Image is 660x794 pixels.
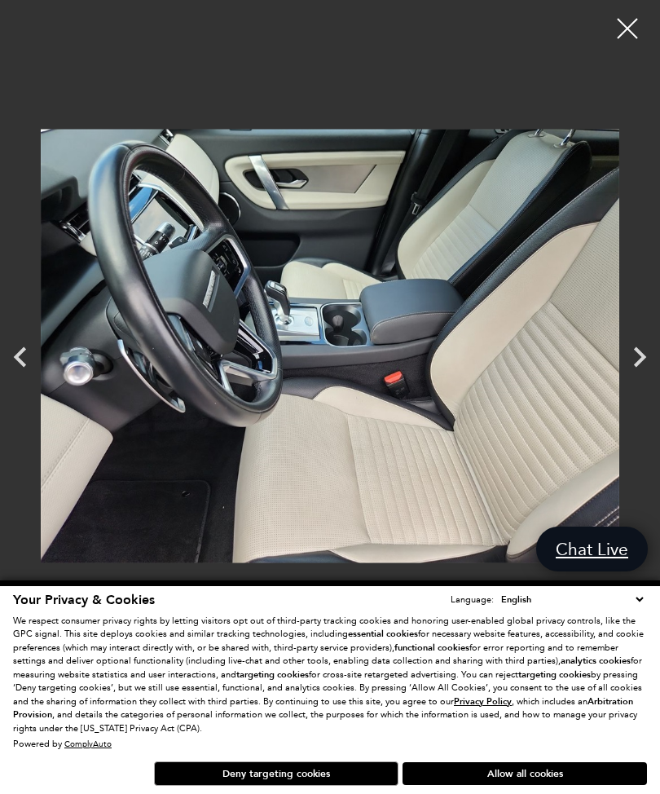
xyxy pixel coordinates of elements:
[41,12,619,680] img: Used 2022 Portofino Blue Metallic Land Rover S R-Dynamic image 10
[236,668,309,681] strong: targeting cookies
[13,739,112,749] div: Powered by
[536,527,648,571] a: Chat Live
[619,329,660,386] div: Next
[561,655,631,667] strong: analytics cookies
[64,739,112,749] a: ComplyAuto
[497,592,647,607] select: Language Select
[13,615,647,736] p: We respect consumer privacy rights by letting visitors opt out of third-party tracking cookies an...
[403,762,647,785] button: Allow all cookies
[13,591,155,609] span: Your Privacy & Cookies
[548,538,636,560] span: Chat Live
[454,695,512,708] u: Privacy Policy
[394,642,469,654] strong: functional cookies
[518,668,591,681] strong: targeting cookies
[348,628,418,640] strong: essential cookies
[13,695,633,721] strong: Arbitration Provision
[154,761,398,786] button: Deny targeting cookies
[451,595,494,604] div: Language:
